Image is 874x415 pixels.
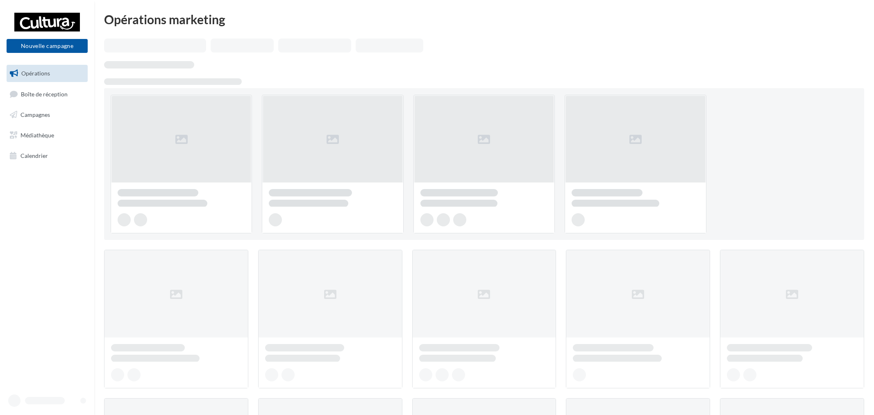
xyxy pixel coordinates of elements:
span: Calendrier [20,152,48,159]
div: Opérations marketing [104,13,864,25]
a: Campagnes [5,106,89,123]
button: Nouvelle campagne [7,39,88,53]
a: Opérations [5,65,89,82]
span: Opérations [21,70,50,77]
a: Boîte de réception [5,85,89,103]
a: Médiathèque [5,127,89,144]
span: Boîte de réception [21,90,68,97]
a: Calendrier [5,147,89,164]
span: Médiathèque [20,132,54,139]
span: Campagnes [20,111,50,118]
